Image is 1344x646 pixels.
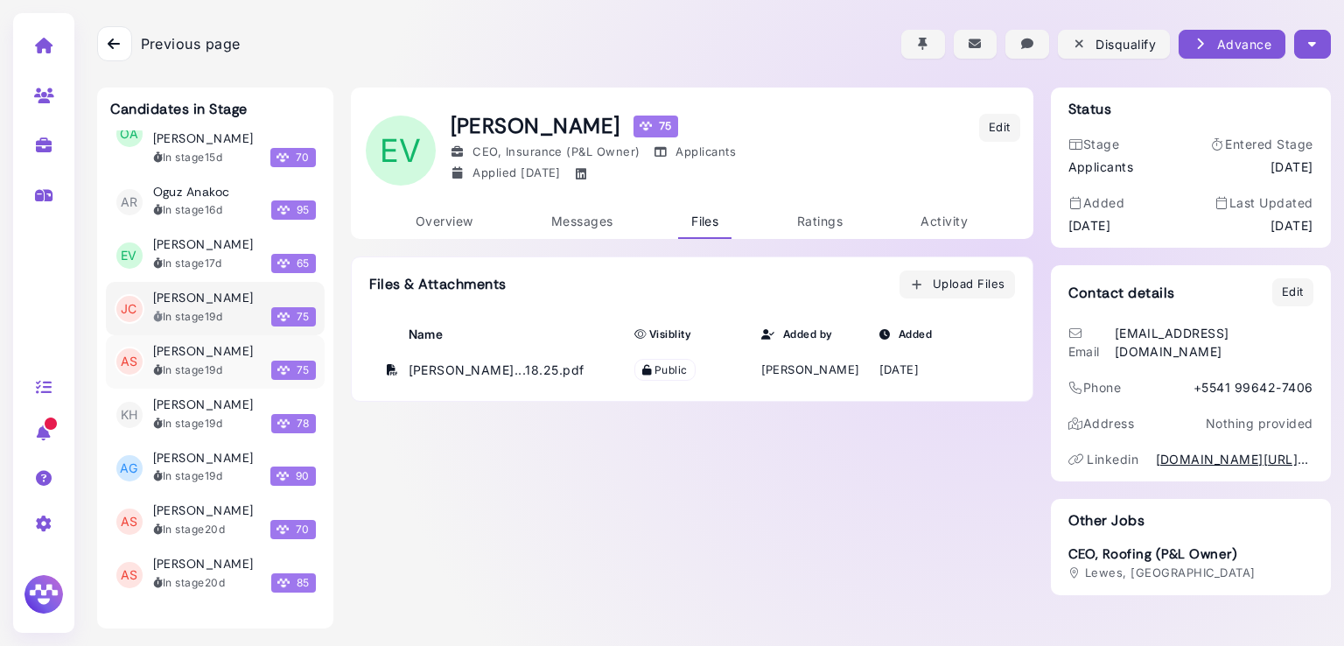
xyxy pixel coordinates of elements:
[1272,278,1313,306] button: Edit
[116,242,143,269] span: EV
[116,348,143,375] span: AS
[1058,30,1170,59] button: Disqualify
[116,402,143,428] span: KH
[153,256,222,271] div: In stage
[277,204,290,216] img: Megan Score
[1282,284,1304,301] div: Edit
[1068,546,1313,582] a: CEO, Roofing (P&L Owner) Lewes, [GEOGRAPHIC_DATA]
[1072,35,1156,53] div: Disqualify
[654,144,737,161] div: Applicants
[277,257,290,270] img: Megan Score
[1068,414,1135,432] div: Address
[116,509,143,535] span: AS
[979,114,1020,142] button: Edit
[1179,30,1285,59] button: Advance
[1068,324,1110,361] div: Email
[153,416,223,432] div: In stage
[271,307,316,327] span: 75
[451,114,737,139] h1: [PERSON_NAME]
[153,362,223,378] div: In stage
[1068,193,1125,212] div: Added
[141,33,241,54] span: Previous page
[271,414,316,433] span: 78
[1068,158,1134,176] div: Applicants
[271,200,316,220] span: 95
[907,205,981,239] a: Activity
[116,189,143,215] span: AR
[270,520,316,539] span: 70
[277,577,290,589] img: Megan Score
[116,121,143,147] span: OA
[153,575,226,591] div: In stage
[633,116,678,137] div: 75
[205,203,222,216] time: 2025-08-25T09:43:42.014Z
[451,165,561,183] div: Applied
[153,397,254,412] h3: [PERSON_NAME]
[678,205,731,239] a: Files
[271,573,316,593] span: 85
[205,151,222,164] time: 2025-08-26T04:27:59.510Z
[153,468,223,484] div: In stage
[416,214,473,228] span: Overview
[205,310,222,323] time: 2025-08-21T22:53:15.331Z
[22,572,66,616] img: Megan
[153,102,316,145] h3: [PERSON_NAME] [PERSON_NAME] [PERSON_NAME]
[409,361,621,379] div: [PERSON_NAME]...18.25.pdf
[153,185,230,200] h3: Oguz Anakoc
[153,237,254,252] h3: [PERSON_NAME]
[153,150,223,165] div: In stage
[110,101,248,117] h3: Candidates in Stage
[761,362,866,379] div: [PERSON_NAME]
[1270,158,1313,176] time: Aug 22, 2025
[1206,414,1313,432] p: Nothing provided
[277,364,290,376] img: Megan Score
[153,291,254,305] h3: [PERSON_NAME]
[409,325,621,343] div: Name
[1115,324,1313,361] div: [EMAIL_ADDRESS][DOMAIN_NAME]
[153,451,254,466] h3: [PERSON_NAME]
[1068,101,1112,117] h3: Status
[797,214,843,228] span: Ratings
[116,562,143,588] span: AS
[1214,193,1312,212] div: Last Updated
[153,309,223,325] div: In stage
[1210,135,1313,153] div: Entered Stage
[691,214,718,228] span: Files
[1193,378,1313,397] div: +5541 99642-7406
[879,327,967,342] div: Added
[205,363,222,376] time: 2025-08-21T21:34:26.802Z
[270,467,316,486] span: 90
[271,254,316,273] span: 65
[116,296,143,322] span: JC
[538,205,626,239] a: Messages
[205,523,225,536] time: 2025-08-21T15:07:48.008Z
[276,151,289,164] img: Megan Score
[153,344,254,359] h3: [PERSON_NAME]
[1156,450,1313,468] a: [DOMAIN_NAME][URL][PERSON_NAME]
[521,165,561,179] time: Aug 22, 2025
[634,359,696,381] span: Public
[153,503,254,518] h3: [PERSON_NAME]
[205,576,225,589] time: 2025-08-21T14:21:56.000Z
[1068,512,1313,529] h3: Other Jobs
[1068,216,1111,235] time: [DATE]
[271,361,316,380] span: 75
[1270,216,1313,235] time: [DATE]
[270,148,316,167] span: 70
[277,311,290,323] img: Megan Score
[989,119,1011,137] div: Edit
[909,276,1004,294] div: Upload Files
[153,522,226,537] div: In stage
[277,418,290,430] img: Megan Score
[276,523,289,536] img: Megan Score
[551,214,613,228] span: Messages
[920,214,968,228] span: Activity
[879,362,920,376] time: [DATE]
[1193,35,1271,53] div: Advance
[153,557,254,572] h3: [PERSON_NAME]
[899,270,1014,298] button: Upload Files
[402,205,486,239] a: Overview
[451,144,640,161] div: CEO, Insurance (P&L Owner)
[634,327,748,342] div: Visiblity
[784,205,856,239] a: Ratings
